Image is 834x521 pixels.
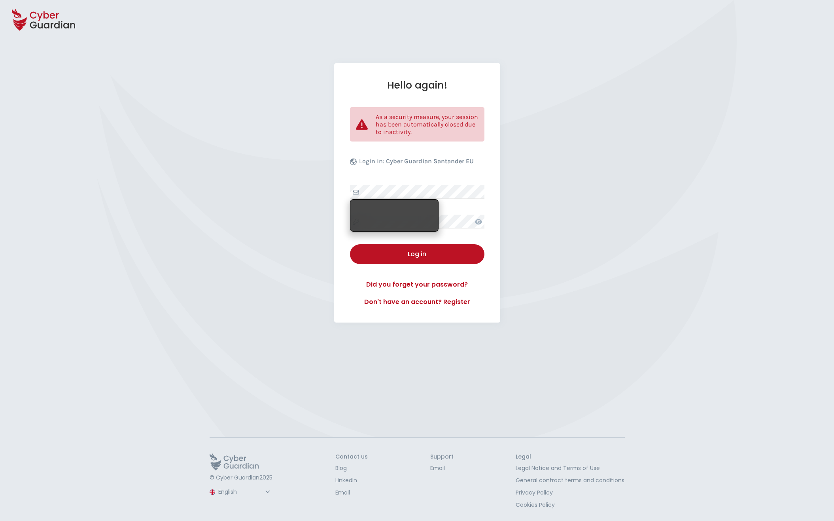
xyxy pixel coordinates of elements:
p: Login in: [359,157,474,169]
a: Email [335,489,368,497]
h1: Hello again! [350,79,484,91]
a: LinkedIn [335,476,368,485]
a: Don't have an account? Register [350,297,484,307]
a: General contract terms and conditions [516,476,624,485]
p: As a security measure, your session has been automatically closed due to inactivity. [376,113,478,136]
a: Privacy Policy [516,489,624,497]
p: © Cyber Guardian 2025 [210,474,273,481]
a: Email [430,464,454,472]
a: Blog [335,464,368,472]
a: Legal Notice and Terms of Use [516,464,624,472]
h3: Support [430,453,454,461]
h3: Legal [516,453,624,461]
a: Cookies Policy [516,501,624,509]
a: Did you forget your password? [350,280,484,289]
button: Log in [350,244,484,264]
h3: Contact us [335,453,368,461]
b: Cyber Guardian Santander EU [386,157,474,165]
img: region-logo [210,489,215,495]
div: Log in [356,249,478,259]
